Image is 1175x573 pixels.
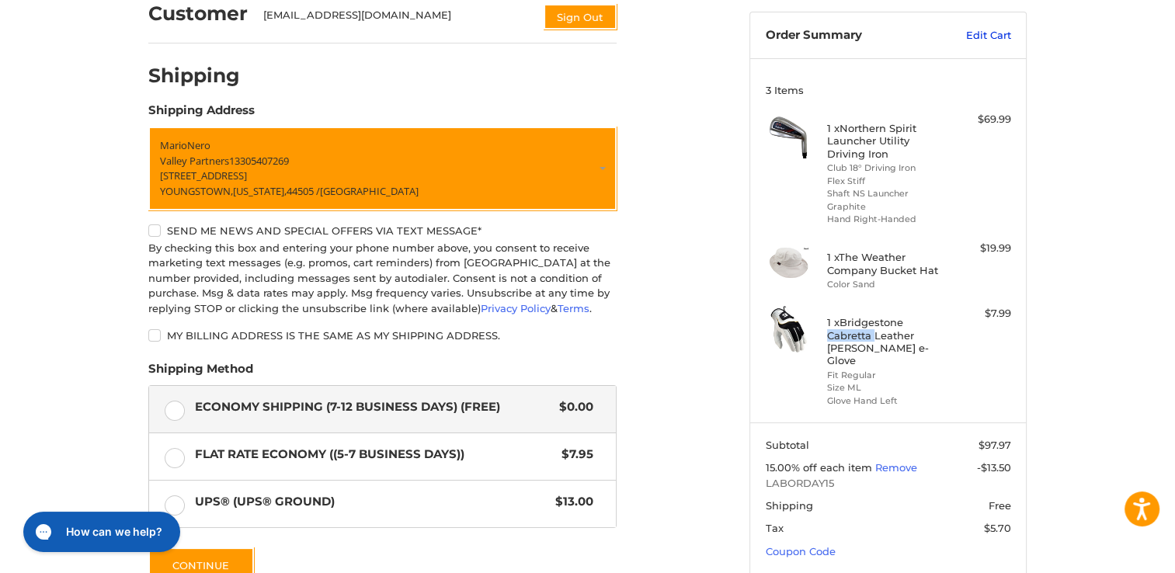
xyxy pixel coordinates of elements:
span: Free [989,499,1011,512]
span: $0.00 [551,398,593,416]
legend: Shipping Method [148,360,253,385]
h4: 1 x Bridgestone Cabretta Leather [PERSON_NAME] e-Glove [827,316,946,366]
span: UPS® (UPS® Ground) [195,493,548,511]
h3: 3 Items [766,84,1011,96]
span: Economy Shipping (7-12 Business Days) (Free) [195,398,552,416]
span: $13.00 [548,493,593,511]
span: [STREET_ADDRESS] [160,168,247,182]
a: Edit Cart [933,28,1011,43]
button: Sign Out [544,4,617,30]
div: $69.99 [950,112,1011,127]
li: Color Sand [827,278,946,291]
h2: Shipping [148,64,240,88]
li: Hand Right-Handed [827,213,946,226]
span: $5.70 [984,522,1011,534]
span: Valley Partners [160,154,229,168]
span: $7.95 [554,446,593,464]
span: $97.97 [979,439,1011,451]
span: Tax [766,522,784,534]
span: Flat Rate Economy ((5-7 Business Days)) [195,446,554,464]
li: Flex Stiff [827,175,946,188]
span: Nero [187,138,210,152]
span: Shipping [766,499,813,512]
h2: Customer [148,2,248,26]
legend: Shipping Address [148,102,255,127]
iframe: Gorgias live chat messenger [16,506,184,557]
h4: 1 x Northern Spirit Launcher Utility Driving Iron [827,122,946,160]
a: Enter or select a different address [148,127,617,210]
iframe: Google Customer Reviews [1047,531,1175,573]
span: -$13.50 [977,461,1011,474]
h3: Order Summary [766,28,933,43]
li: Size ML [827,381,946,394]
span: YOUNGSTOWN, [160,184,233,198]
span: [GEOGRAPHIC_DATA] [320,184,419,198]
li: Shaft NS Launcher Graphite [827,187,946,213]
div: $7.99 [950,306,1011,321]
div: [EMAIL_ADDRESS][DOMAIN_NAME] [263,8,529,30]
h4: 1 x The Weather Company Bucket Hat [827,251,946,276]
div: By checking this box and entering your phone number above, you consent to receive marketing text ... [148,241,617,317]
span: [US_STATE], [233,184,287,198]
span: LABORDAY15 [766,476,1011,491]
li: Club 18° Driving Iron [827,161,946,175]
span: Subtotal [766,439,809,451]
span: 44505 / [287,184,320,198]
a: Coupon Code [766,545,836,557]
li: Glove Hand Left [827,394,946,408]
li: Fit Regular [827,369,946,382]
span: Mario [160,138,187,152]
a: Privacy Policy [481,302,551,314]
div: $19.99 [950,241,1011,256]
label: My billing address is the same as my shipping address. [148,329,617,342]
a: Terms [558,302,589,314]
label: Send me news and special offers via text message* [148,224,617,237]
a: Remove [875,461,917,474]
span: 13305407269 [229,154,289,168]
span: 15.00% off each item [766,461,875,474]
